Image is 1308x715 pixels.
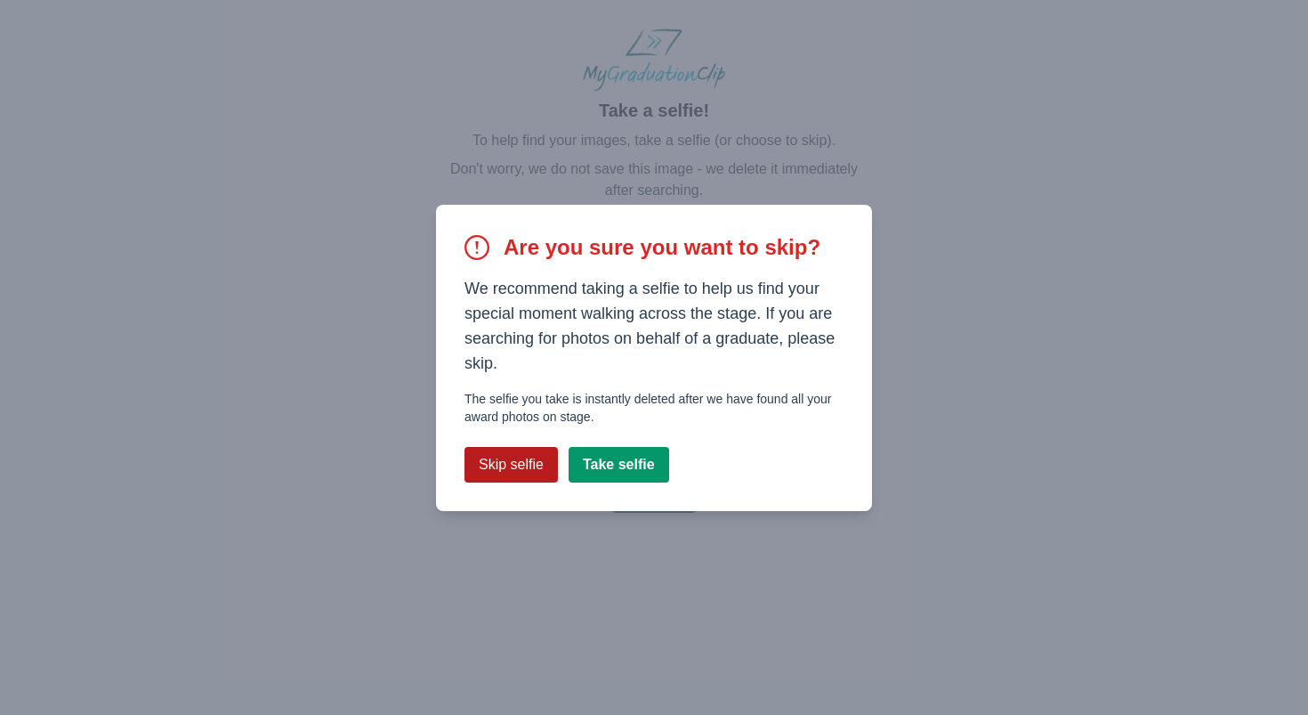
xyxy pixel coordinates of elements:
[583,457,655,472] b: Take selfie
[464,447,558,483] button: Skip selfie
[464,390,844,426] p: The selfie you take is instantly deleted after we have found all your award photos on stage.
[569,447,669,483] button: Take selfie
[464,276,844,376] p: We recommend taking a selfie to help us find your special moment walking across the stage. If you...
[504,233,820,262] h2: Are you sure you want to skip?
